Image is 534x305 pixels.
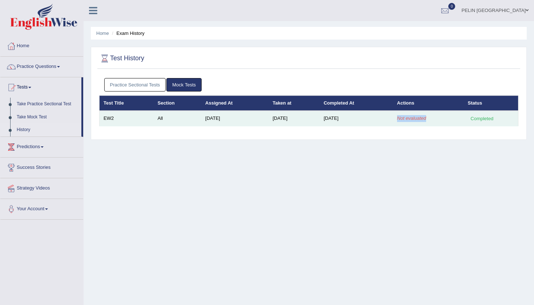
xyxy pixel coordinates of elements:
td: [DATE] [201,111,268,126]
em: Not evaluated [397,115,426,121]
a: Home [96,30,109,36]
th: Assigned At [201,95,268,111]
th: Status [464,95,518,111]
a: Take Mock Test [13,111,81,124]
a: Tests [0,77,81,95]
h2: Test History [99,53,144,64]
div: Completed [468,115,496,122]
a: Success Stories [0,158,83,176]
th: Test Title [100,95,154,111]
td: All [154,111,201,126]
a: Mock Tests [166,78,202,91]
a: Practice Sectional Tests [104,78,166,91]
td: [DATE] [320,111,393,126]
th: Taken at [268,95,319,111]
td: [DATE] [268,111,319,126]
a: Home [0,36,83,54]
th: Actions [393,95,464,111]
a: Your Account [0,199,83,217]
li: Exam History [110,30,145,37]
a: Take Practice Sectional Test [13,98,81,111]
th: Section [154,95,201,111]
td: EW2 [100,111,154,126]
a: Practice Questions [0,57,83,75]
th: Completed At [320,95,393,111]
a: Predictions [0,137,83,155]
span: 0 [448,3,456,10]
a: Strategy Videos [0,178,83,196]
a: History [13,123,81,137]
